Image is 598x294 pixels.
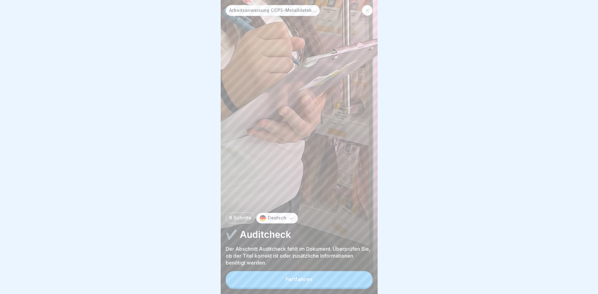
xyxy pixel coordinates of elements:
[229,8,316,13] p: Arbeitsanweisung CCP5-Metalldetektion Faschiertes
[229,215,251,221] p: 8 Schritte
[226,245,373,266] p: Der Abschnitt Auditcheck fehlt im Dokument. Überprüfen Sie, ob der Titel korrekt ist oder zusätzl...
[226,271,373,287] button: Fortfahren
[286,276,312,282] div: Fortfahren
[268,215,286,221] p: Deutsch
[226,228,373,240] p: ✔️ Auditcheck
[260,215,266,221] img: de.svg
